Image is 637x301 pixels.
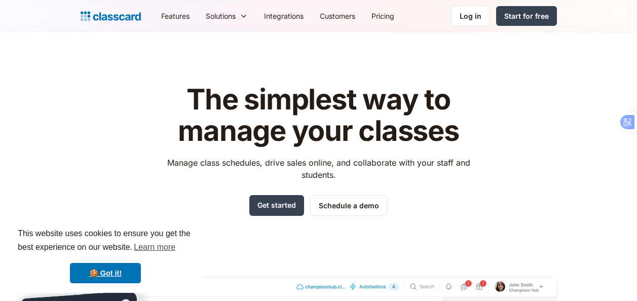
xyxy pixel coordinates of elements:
[198,5,256,27] div: Solutions
[504,11,549,21] div: Start for free
[312,5,363,27] a: Customers
[70,263,141,283] a: dismiss cookie message
[132,240,177,255] a: learn more about cookies
[158,157,479,181] p: Manage class schedules, drive sales online, and collaborate with your staff and students.
[18,228,193,255] span: This website uses cookies to ensure you get the best experience on our website.
[496,6,557,26] a: Start for free
[310,195,388,216] a: Schedule a demo
[363,5,402,27] a: Pricing
[153,5,198,27] a: Features
[158,84,479,146] h1: The simplest way to manage your classes
[451,6,490,26] a: Log in
[81,9,141,23] a: home
[8,218,203,293] div: cookieconsent
[249,195,304,216] a: Get started
[206,11,236,21] div: Solutions
[256,5,312,27] a: Integrations
[460,11,481,21] div: Log in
